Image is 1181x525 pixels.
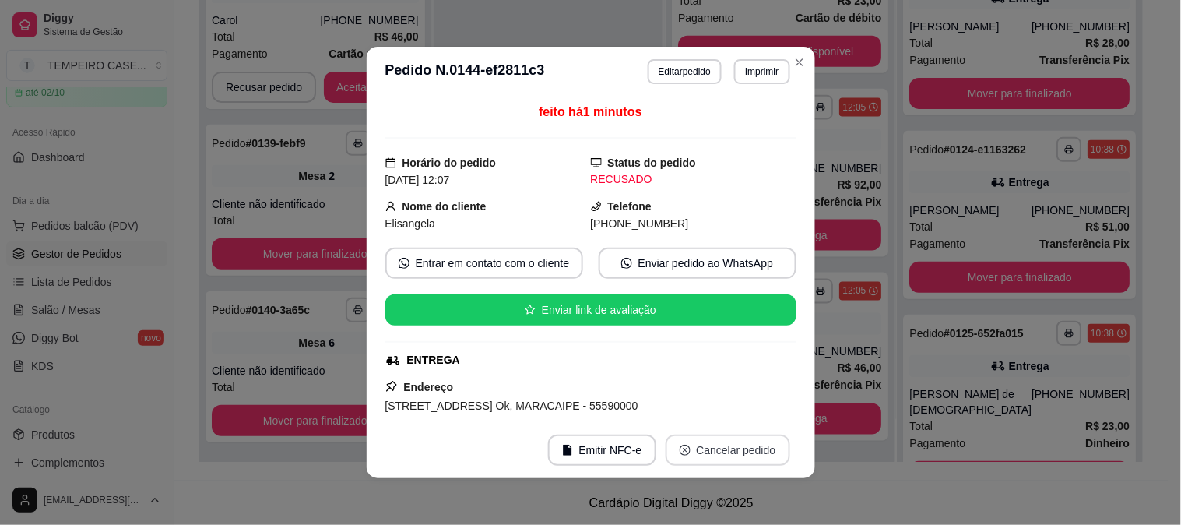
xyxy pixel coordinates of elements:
[608,157,697,169] strong: Status do pedido
[385,59,545,84] h3: Pedido N. 0144-ef2811c3
[591,217,689,230] span: [PHONE_NUMBER]
[539,105,641,118] span: feito há 1 minutos
[787,50,812,75] button: Close
[591,157,602,168] span: desktop
[402,200,487,213] strong: Nome do cliente
[385,380,398,393] span: pushpin
[525,305,536,315] span: star
[404,381,454,393] strong: Endereço
[666,435,790,466] button: close-circleCancelar pedido
[385,400,638,412] span: [STREET_ADDRESS] Ok, MARACAIPE - 55590000
[385,157,396,168] span: calendar
[385,217,436,230] span: Elisangela
[402,157,497,169] strong: Horário do pedido
[562,445,573,456] span: file
[385,248,583,279] button: whats-appEntrar em contato com o cliente
[385,294,796,326] button: starEnviar link de avaliação
[591,171,796,188] div: RECUSADO
[548,435,656,466] button: fileEmitir NFC-e
[621,258,632,269] span: whats-app
[399,258,409,269] span: whats-app
[648,59,722,84] button: Editarpedido
[734,59,789,84] button: Imprimir
[680,445,691,456] span: close-circle
[608,200,652,213] strong: Telefone
[385,174,450,186] span: [DATE] 12:07
[599,248,796,279] button: whats-appEnviar pedido ao WhatsApp
[591,201,602,212] span: phone
[407,352,460,368] div: ENTREGA
[385,201,396,212] span: user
